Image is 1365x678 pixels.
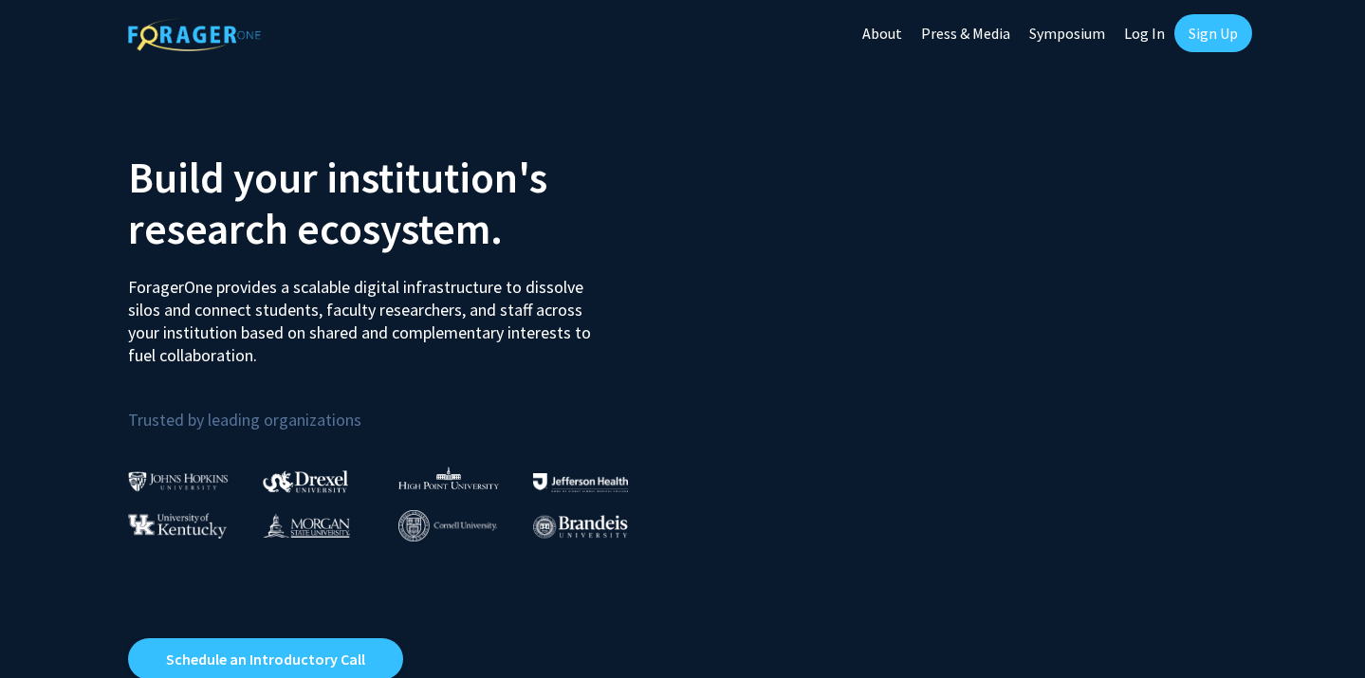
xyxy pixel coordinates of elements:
img: Drexel University [263,470,348,492]
img: Thomas Jefferson University [533,473,628,491]
p: Trusted by leading organizations [128,382,669,434]
img: ForagerOne Logo [128,18,261,51]
img: Morgan State University [263,513,350,538]
img: Brandeis University [533,515,628,539]
img: Johns Hopkins University [128,471,229,491]
h2: Build your institution's research ecosystem. [128,152,669,254]
a: Sign Up [1174,14,1252,52]
img: Cornell University [398,510,497,541]
img: High Point University [398,467,499,489]
p: ForagerOne provides a scalable digital infrastructure to dissolve silos and connect students, fac... [128,262,604,367]
img: University of Kentucky [128,513,227,539]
